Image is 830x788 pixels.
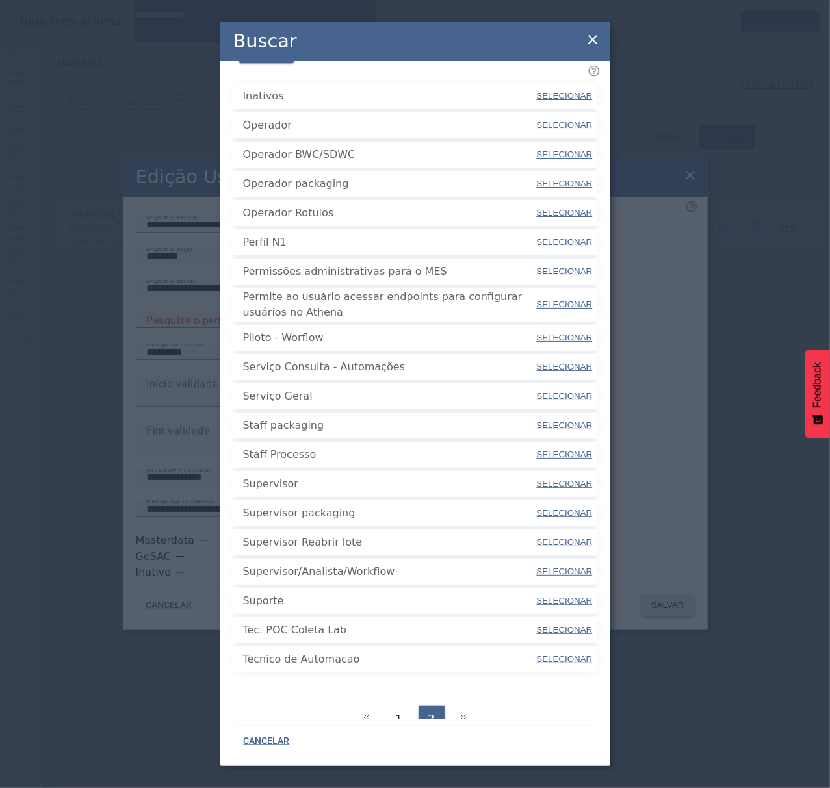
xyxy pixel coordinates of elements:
[537,625,593,635] span: SELECIONAR
[243,205,536,221] span: Operador Rotulos
[537,266,593,276] span: SELECIONAR
[537,208,593,218] span: SELECIONAR
[535,326,593,350] button: SELECIONAR
[243,264,536,279] span: Permissões administrativas para o MES
[537,508,593,518] span: SELECIONAR
[535,231,593,254] button: SELECIONAR
[243,593,536,609] span: Suporte
[243,418,536,433] span: Staff packaging
[239,40,295,63] button: FILTRAR
[535,355,593,379] button: SELECIONAR
[243,176,536,192] span: Operador packaging
[243,289,536,320] span: Permite ao usuário acessar endpoints para configurar usuários no Athena
[243,388,536,404] span: Serviço Geral
[537,179,593,188] span: SELECIONAR
[537,450,593,459] span: SELECIONAR
[535,414,593,437] button: SELECIONAR
[537,479,593,489] span: SELECIONAR
[537,299,593,309] span: SELECIONAR
[537,596,593,605] span: SELECIONAR
[537,362,593,372] span: SELECIONAR
[535,648,593,671] button: SELECIONAR
[535,502,593,525] button: SELECIONAR
[243,359,536,375] span: Serviço Consulta - Automações
[535,114,593,137] button: SELECIONAR
[537,237,593,247] span: SELECIONAR
[535,472,593,496] button: SELECIONAR
[537,654,593,664] span: SELECIONAR
[243,88,536,104] span: Inativos
[537,120,593,130] span: SELECIONAR
[535,589,593,613] button: SELECIONAR
[535,560,593,583] button: SELECIONAR
[537,420,593,430] span: SELECIONAR
[805,350,830,438] button: Feedback - Mostrar pesquisa
[243,535,536,550] span: Supervisor Reabrir lote
[243,235,536,250] span: Perfil N1
[535,143,593,166] button: SELECIONAR
[395,711,402,727] span: 1
[535,531,593,554] button: SELECIONAR
[535,618,593,642] button: SELECIONAR
[233,27,297,55] h2: Buscar
[537,391,593,401] span: SELECIONAR
[535,201,593,225] button: SELECIONAR
[243,622,536,638] span: Tec. POC Coleta Lab
[535,172,593,196] button: SELECIONAR
[233,730,300,753] button: CANCELAR
[537,91,593,101] span: SELECIONAR
[535,385,593,408] button: SELECIONAR
[243,505,536,521] span: Supervisor packaging
[243,652,536,667] span: Tecnico de Automacao
[812,362,824,408] span: Feedback
[537,333,593,342] span: SELECIONAR
[535,443,593,466] button: SELECIONAR
[535,260,593,283] button: SELECIONAR
[535,293,593,316] button: SELECIONAR
[537,566,593,576] span: SELECIONAR
[537,149,593,159] span: SELECIONAR
[243,118,536,133] span: Operador
[243,476,536,492] span: Supervisor
[243,147,536,162] span: Operador BWC/SDWC
[244,735,290,748] span: CANCELAR
[537,537,593,547] span: SELECIONAR
[243,564,536,579] span: Supervisor/Analista/Workflow
[243,330,536,346] span: Piloto - Worflow
[243,447,536,463] span: Staff Processo
[535,84,593,108] button: SELECIONAR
